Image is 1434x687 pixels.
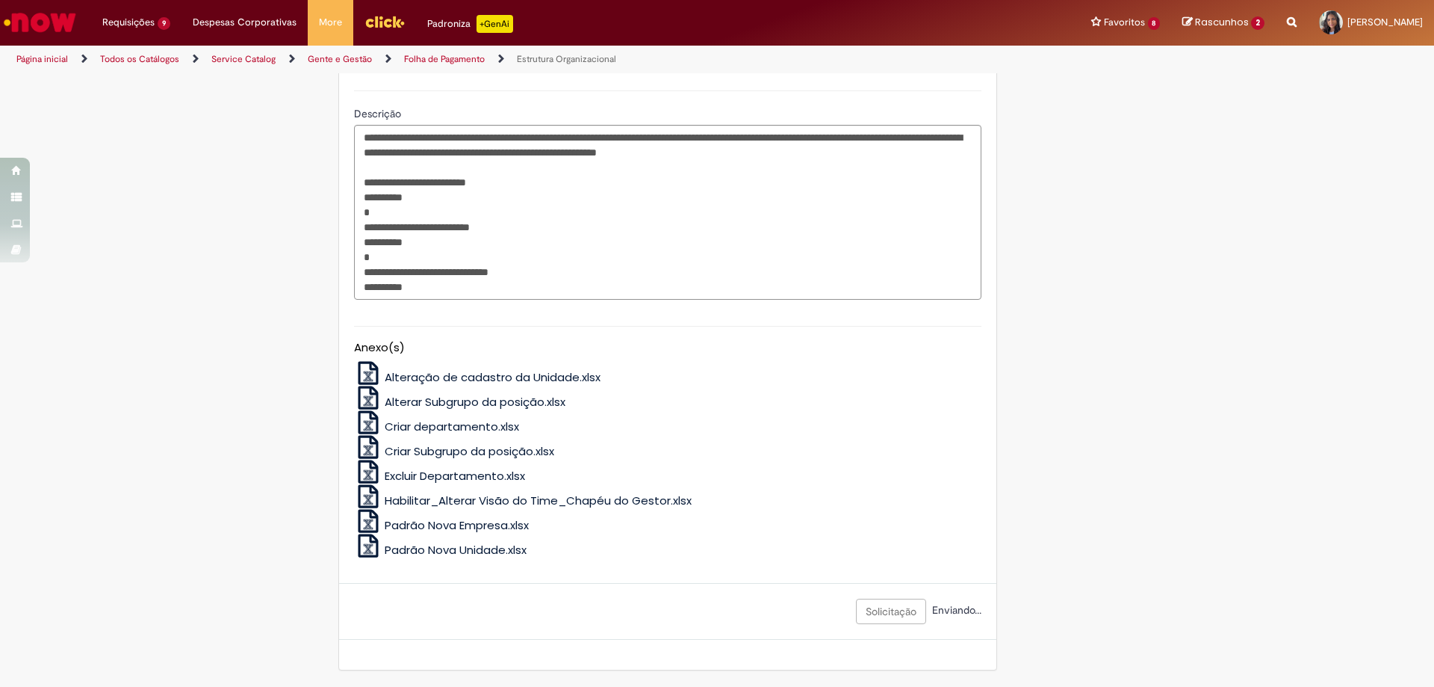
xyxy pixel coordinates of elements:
[354,443,555,459] a: Criar Subgrupo da posição.xlsx
[211,53,276,65] a: Service Catalog
[385,394,565,410] span: Alterar Subgrupo da posição.xlsx
[385,443,554,459] span: Criar Subgrupo da posição.xlsx
[354,342,981,354] h5: Anexo(s)
[354,394,566,410] a: Alterar Subgrupo da posição.xlsx
[102,15,155,30] span: Requisições
[477,15,513,33] p: +GenAi
[385,542,527,558] span: Padrão Nova Unidade.xlsx
[1182,16,1264,30] a: Rascunhos
[11,46,945,73] ul: Trilhas de página
[354,125,981,300] textarea: Descrição
[354,107,404,120] span: Descrição
[354,419,520,434] a: Criar departamento.xlsx
[16,53,68,65] a: Página inicial
[354,468,526,484] a: Excluir Departamento.xlsx
[364,10,405,33] img: click_logo_yellow_360x200.png
[517,53,616,65] a: Estrutura Organizacional
[385,493,692,508] span: Habilitar_Alterar Visão do Time_Chapéu do Gestor.xlsx
[319,15,342,30] span: More
[1104,15,1145,30] span: Favoritos
[354,542,527,558] a: Padrão Nova Unidade.xlsx
[385,419,519,434] span: Criar departamento.xlsx
[1347,16,1423,28] span: [PERSON_NAME]
[354,517,530,533] a: Padrão Nova Empresa.xlsx
[1148,17,1161,30] span: 8
[354,493,692,508] a: Habilitar_Alterar Visão do Time_Chapéu do Gestor.xlsx
[404,53,485,65] a: Folha de Pagamento
[1195,15,1249,29] span: Rascunhos
[385,517,529,533] span: Padrão Nova Empresa.xlsx
[1,7,78,37] img: ServiceNow
[385,468,525,484] span: Excluir Departamento.xlsx
[1251,16,1264,30] span: 2
[427,15,513,33] div: Padroniza
[385,369,600,385] span: Alteração de cadastro da Unidade.xlsx
[308,53,372,65] a: Gente e Gestão
[193,15,297,30] span: Despesas Corporativas
[100,53,179,65] a: Todos os Catálogos
[158,17,170,30] span: 9
[354,369,601,385] a: Alteração de cadastro da Unidade.xlsx
[929,603,981,617] span: Enviando...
